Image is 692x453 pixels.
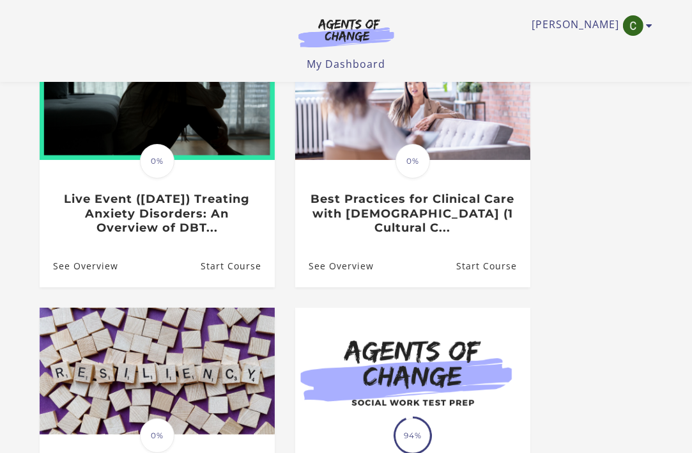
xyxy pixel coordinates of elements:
[53,192,261,235] h3: Live Event ([DATE]) Treating Anxiety Disorders: An Overview of DBT...
[140,418,174,453] span: 0%
[40,246,118,287] a: Live Event (8/22/25) Treating Anxiety Disorders: An Overview of DBT...: See Overview
[456,246,530,287] a: Best Practices for Clinical Care with Asian Americans (1 Cultural C...: Resume Course
[396,418,430,453] span: 94%
[307,57,385,71] a: My Dashboard
[295,246,374,287] a: Best Practices for Clinical Care with Asian Americans (1 Cultural C...: See Overview
[200,246,274,287] a: Live Event (8/22/25) Treating Anxiety Disorders: An Overview of DBT...: Resume Course
[396,144,430,179] span: 0%
[285,18,408,47] img: Agents of Change Logo
[532,15,647,36] a: Toggle menu
[309,192,516,235] h3: Best Practices for Clinical Care with [DEMOGRAPHIC_DATA] (1 Cultural C...
[140,144,174,179] span: 0%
